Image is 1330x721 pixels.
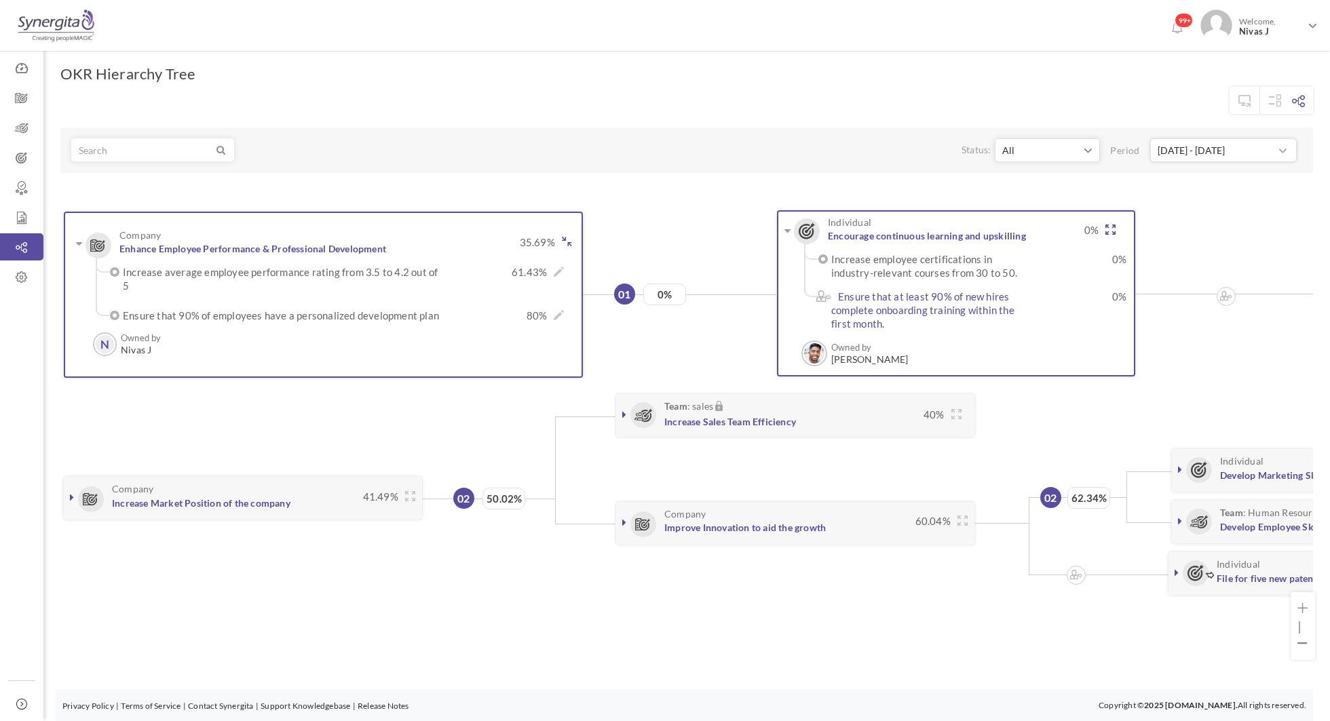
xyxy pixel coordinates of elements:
span: 99+ [1175,13,1193,28]
span: Individual [828,217,871,227]
span: Period [1110,144,1147,157]
span: 61.43% [444,265,547,279]
h1: OKR Hierarchy Tree [60,64,196,83]
span: Welcome, [1232,9,1306,43]
img: Logo [16,9,96,43]
a: Photo Welcome,Nivas J [1195,4,1323,44]
span: Company [112,484,153,494]
a: Enhance Employee Performance & Professional Development [119,243,386,254]
input: Search [72,139,214,161]
span: Company [119,230,161,240]
span: 40% [917,408,945,421]
a: Edit [554,309,564,322]
label: Ensure that 90% of employees have a personalized development plan [123,309,444,322]
a: Edit [554,265,564,279]
a: Improve Innovation to aid the growth [664,522,826,533]
a: 01 [614,284,635,305]
span: All [1002,144,1082,157]
a: 02 [453,488,474,509]
img: Cascading image [1070,570,1082,579]
a: Notifications [1166,18,1188,39]
span: 35.69% [513,235,555,249]
button: All [995,138,1100,162]
a: Privacy Policy [62,701,114,711]
li: | [353,699,356,713]
a: Terms of Service [121,701,180,711]
span: Nivas J [121,345,161,355]
span: 41.49% [356,490,398,503]
a: File for five new patents. [1217,572,1323,584]
span: Nivas J [1239,26,1303,37]
p: Copyright © All rights reserved. [1099,699,1306,712]
span: Individual [1217,559,1260,569]
span: 80% [444,309,547,322]
a: Support Knowledgebase [261,701,350,711]
b: Owned by [831,342,872,353]
span: : sales [664,401,723,413]
span: 02 [1044,491,1057,505]
label: Increase employee certifications in industry-relevant courses from 30 to 50. [831,252,1029,279]
span: 62.34% [1067,487,1110,509]
li: | [183,699,186,713]
b: Owned by [121,332,161,343]
a: N [94,334,115,355]
span: Individual [1220,456,1263,466]
b: Team [664,400,687,412]
span: 02 [457,492,470,505]
span: 60.04% [909,514,951,528]
span: 0% [1078,223,1099,237]
span: 0% [643,284,686,305]
li: | [1297,619,1308,633]
span: [PERSON_NAME] [831,354,909,365]
span: 0% [1029,252,1126,266]
a: Encourage continuous learning and upskilling [828,230,1026,241]
img: Cascading image [816,290,831,302]
label: Status: [962,143,991,157]
a: Ensure that at least 90% of new hires complete onboarding training within the first month. [831,290,1014,330]
span: 0% [1029,290,1126,303]
span: 01 [618,288,630,301]
a: Increase Market Position of the company [112,497,290,509]
b: 2025 [DOMAIN_NAME]. [1144,700,1238,710]
li: | [256,699,259,713]
label: Increase average employee performance rating from 3.5 to 4.2 out of 5 [123,265,444,292]
img: Cascading image [1220,291,1232,300]
a: Develop Marketing Skills [1220,469,1329,481]
b: Team [1220,507,1243,518]
span: Company [664,509,706,519]
img: Photo [1200,9,1232,41]
span: : Human Resources [1220,507,1327,518]
li: | [116,699,119,713]
a: Contact Synergita [188,701,253,711]
a: Increase Sales Team Efficiency [664,416,796,427]
span: 50.02% [482,488,525,509]
a: 02 [1040,487,1061,508]
a: Release Notes [358,701,409,711]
